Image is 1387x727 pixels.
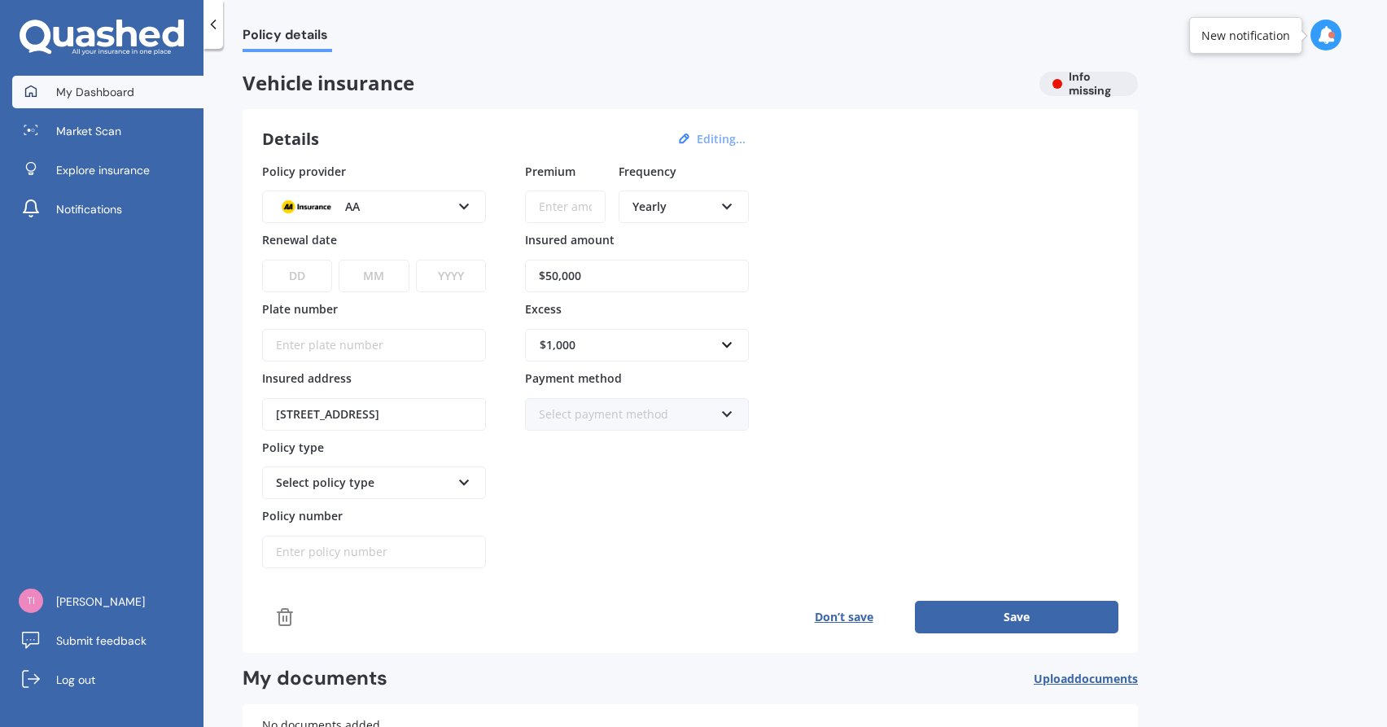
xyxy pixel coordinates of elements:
span: Submit feedback [56,633,147,649]
input: Enter address [262,398,486,431]
h2: My documents [243,666,387,691]
span: Market Scan [56,123,121,139]
input: Enter policy number [262,536,486,568]
span: Renewal date [262,232,337,247]
span: Vehicle insurance [243,72,1026,95]
a: Submit feedback [12,624,203,657]
a: My Dashboard [12,76,203,108]
span: Frequency [619,163,676,178]
button: Save [915,601,1118,633]
div: Select policy type [276,474,451,492]
button: Uploaddocuments [1034,666,1138,691]
a: Explore insurance [12,154,203,186]
span: Upload [1034,672,1138,685]
a: Market Scan [12,115,203,147]
a: [PERSON_NAME] [12,585,203,618]
span: Excess [525,301,562,317]
span: Policy details [243,27,332,49]
a: Notifications [12,193,203,226]
div: AA [276,198,451,216]
div: Select payment method [539,405,714,423]
span: Log out [56,672,95,688]
span: Insured address [262,370,352,386]
button: Editing... [692,132,750,147]
span: My Dashboard [56,84,134,100]
input: Enter amount [525,191,606,223]
span: Plate number [262,301,338,317]
span: Policy provider [262,163,346,178]
img: edda843c493826472786048815dc8a85 [19,589,43,613]
input: Enter plate number [262,329,486,361]
div: Yearly [632,198,714,216]
button: Don’t save [772,601,915,633]
span: [PERSON_NAME] [56,593,145,610]
div: $1,000 [540,336,715,354]
input: Enter amount [525,260,749,292]
a: Log out [12,663,203,696]
span: Policy type [262,439,324,454]
span: Payment method [525,370,622,386]
span: Policy number [262,508,343,523]
span: Explore insurance [56,162,150,178]
div: New notification [1201,28,1290,44]
span: Insured amount [525,232,615,247]
span: Premium [525,163,575,178]
h3: Details [262,129,319,150]
span: documents [1074,671,1138,686]
span: Notifications [56,201,122,217]
img: AA.webp [276,195,336,218]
